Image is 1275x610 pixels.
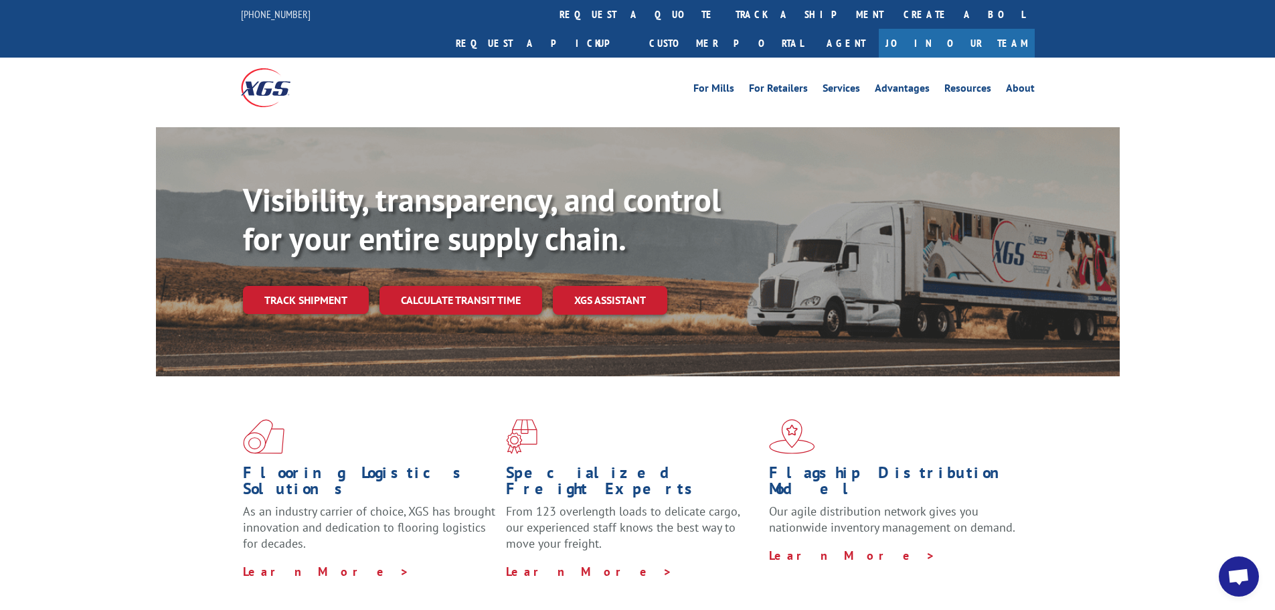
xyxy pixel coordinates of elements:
a: XGS ASSISTANT [553,286,667,315]
img: xgs-icon-flagship-distribution-model-red [769,419,815,454]
h1: Specialized Freight Experts [506,465,759,504]
a: Resources [944,83,991,98]
a: Learn More > [243,564,410,579]
a: Learn More > [769,548,936,563]
a: Advantages [875,83,930,98]
a: [PHONE_NUMBER] [241,7,311,21]
a: Learn More > [506,564,673,579]
img: xgs-icon-focused-on-flooring-red [506,419,537,454]
a: Join Our Team [879,29,1035,58]
a: Customer Portal [639,29,813,58]
a: For Retailers [749,83,808,98]
a: Open chat [1219,556,1259,597]
span: As an industry carrier of choice, XGS has brought innovation and dedication to flooring logistics... [243,504,495,551]
a: Services [823,83,860,98]
h1: Flooring Logistics Solutions [243,465,496,504]
a: About [1006,83,1035,98]
p: From 123 overlength loads to delicate cargo, our experienced staff knows the best way to move you... [506,504,759,563]
a: Request a pickup [446,29,639,58]
a: For Mills [693,83,734,98]
span: Our agile distribution network gives you nationwide inventory management on demand. [769,504,1015,535]
h1: Flagship Distribution Model [769,465,1022,504]
a: Track shipment [243,286,369,314]
b: Visibility, transparency, and control for your entire supply chain. [243,179,721,259]
a: Calculate transit time [379,286,542,315]
img: xgs-icon-total-supply-chain-intelligence-red [243,419,284,454]
a: Agent [813,29,879,58]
